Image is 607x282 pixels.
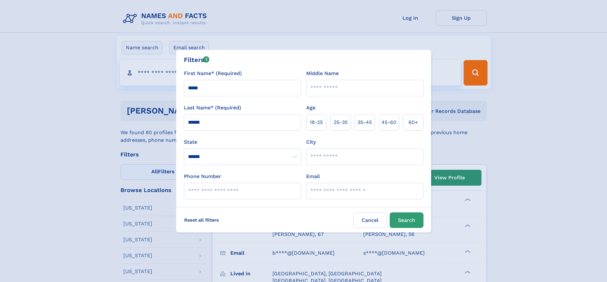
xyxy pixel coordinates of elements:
label: State [184,138,301,146]
span: 45‑60 [381,119,396,126]
span: 18‑25 [310,119,323,126]
label: Middle Name [306,70,339,77]
label: City [306,138,316,146]
label: Phone Number [184,173,221,180]
label: Cancel [353,212,387,228]
span: 35‑45 [358,119,372,126]
label: Email [306,173,320,180]
label: Reset all filters [180,212,223,228]
span: 25‑35 [334,119,348,126]
button: Search [390,212,423,228]
div: Filters [184,55,210,65]
label: First Name* (Required) [184,70,242,77]
label: Age [306,104,315,112]
label: Last Name* (Required) [184,104,241,112]
span: 60+ [408,119,418,126]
